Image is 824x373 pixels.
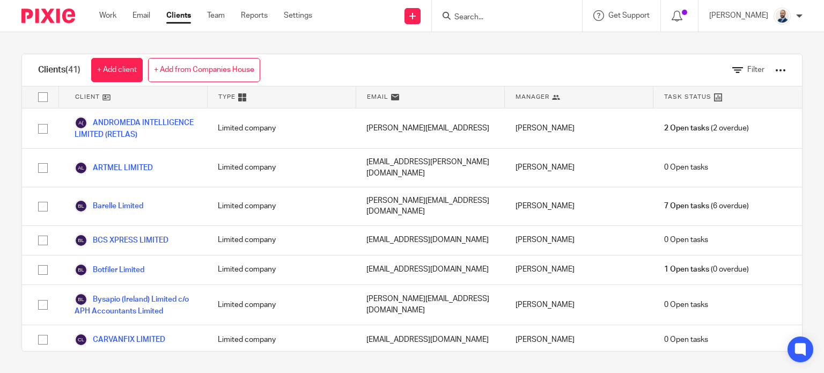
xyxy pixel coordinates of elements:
span: (41) [65,65,80,74]
a: Clients [166,10,191,21]
span: 1 Open tasks [664,264,709,275]
div: [PERSON_NAME] [505,285,653,325]
div: Limited company [207,187,356,225]
a: Barelle Limited [75,200,143,213]
div: Limited company [207,255,356,284]
a: Bysapio (Ireland) Limited c/o APH Accountants Limited [75,293,196,317]
div: Limited company [207,226,356,255]
div: [PERSON_NAME][EMAIL_ADDRESS] [356,108,504,148]
input: Select all [33,87,53,107]
span: Type [218,92,236,101]
a: Team [207,10,225,21]
div: [PERSON_NAME] [505,108,653,148]
input: Search [453,13,550,23]
img: Mark%20LI%20profiler.png [774,8,791,25]
span: (2 overdue) [664,123,749,134]
a: Botfiler Limited [75,264,144,276]
div: [EMAIL_ADDRESS][DOMAIN_NAME] [356,226,504,255]
div: [EMAIL_ADDRESS][DOMAIN_NAME] [356,325,504,354]
a: ANDROMEDA INTELLIGENCE LIMITED (RETLAS) [75,116,196,140]
div: [EMAIL_ADDRESS][PERSON_NAME][DOMAIN_NAME] [356,149,504,187]
a: ARTMEL LIMITED [75,162,153,174]
a: Settings [284,10,312,21]
span: Filter [747,66,764,74]
img: svg%3E [75,333,87,346]
p: [PERSON_NAME] [709,10,768,21]
img: svg%3E [75,234,87,247]
h1: Clients [38,64,80,76]
a: CARVANFIX LIMITED [75,333,165,346]
span: (6 overdue) [664,201,749,211]
div: [PERSON_NAME] [505,149,653,187]
img: svg%3E [75,162,87,174]
div: [PERSON_NAME] [505,325,653,354]
div: [PERSON_NAME] [505,255,653,284]
span: Get Support [608,12,650,19]
a: + Add client [91,58,143,82]
div: Limited company [207,285,356,325]
a: + Add from Companies House [148,58,260,82]
span: Task Status [664,92,711,101]
a: Email [133,10,150,21]
span: Email [367,92,388,101]
span: Manager [516,92,549,101]
span: 0 Open tasks [664,334,708,345]
span: 0 Open tasks [664,299,708,310]
div: Limited company [207,108,356,148]
img: svg%3E [75,200,87,213]
div: [EMAIL_ADDRESS][DOMAIN_NAME] [356,255,504,284]
a: Work [99,10,116,21]
div: Limited company [207,149,356,187]
div: [PERSON_NAME][EMAIL_ADDRESS][DOMAIN_NAME] [356,187,504,225]
a: BCS XPRESS LIMITED [75,234,168,247]
a: Reports [241,10,268,21]
img: svg%3E [75,293,87,306]
span: 0 Open tasks [664,162,708,173]
span: (0 overdue) [664,264,749,275]
span: 7 Open tasks [664,201,709,211]
div: [PERSON_NAME] [505,226,653,255]
div: [PERSON_NAME] [505,187,653,225]
span: 0 Open tasks [664,235,708,245]
img: Pixie [21,9,75,23]
img: svg%3E [75,116,87,129]
span: Client [75,92,100,101]
img: svg%3E [75,264,87,276]
div: [PERSON_NAME][EMAIL_ADDRESS][DOMAIN_NAME] [356,285,504,325]
span: 2 Open tasks [664,123,709,134]
div: Limited company [207,325,356,354]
